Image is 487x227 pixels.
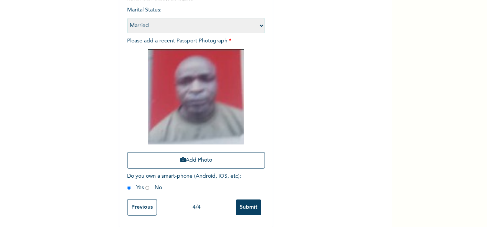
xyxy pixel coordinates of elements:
[157,203,236,211] div: 4 / 4
[148,49,244,144] img: Crop
[127,152,265,169] button: Add Photo
[236,199,261,215] input: Submit
[127,7,265,28] span: Marital Status :
[127,173,241,190] span: Do you own a smart-phone (Android, iOS, etc) : Yes No
[127,38,265,172] span: Please add a recent Passport Photograph
[127,199,157,216] input: Previous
